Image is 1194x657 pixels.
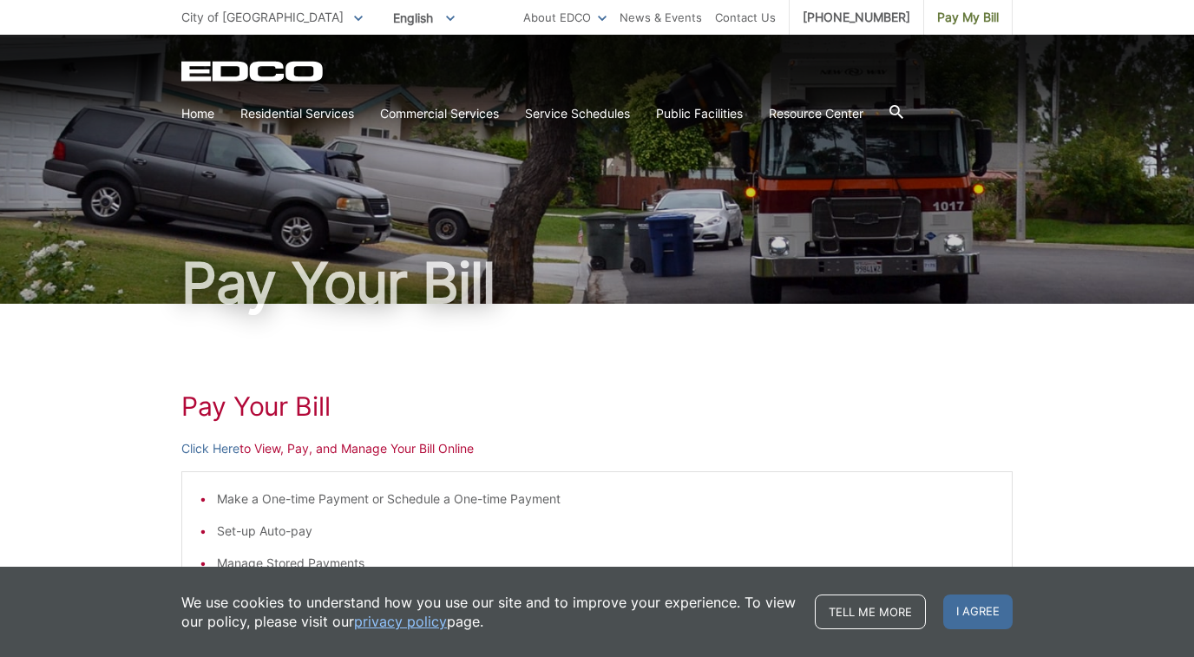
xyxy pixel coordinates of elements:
a: Home [181,104,214,123]
a: Service Schedules [525,104,630,123]
li: Make a One-time Payment or Schedule a One-time Payment [217,489,994,509]
a: Public Facilities [656,104,743,123]
span: I agree [943,595,1013,629]
h1: Pay Your Bill [181,255,1013,311]
a: Tell me more [815,595,926,629]
a: Contact Us [715,8,776,27]
span: English [380,3,468,32]
p: We use cookies to understand how you use our site and to improve your experience. To view our pol... [181,593,797,631]
a: About EDCO [523,8,607,27]
a: EDCD logo. Return to the homepage. [181,61,325,82]
span: City of [GEOGRAPHIC_DATA] [181,10,344,24]
a: Residential Services [240,104,354,123]
a: Resource Center [769,104,863,123]
li: Manage Stored Payments [217,554,994,573]
p: to View, Pay, and Manage Your Bill Online [181,439,1013,458]
a: Commercial Services [380,104,499,123]
a: Click Here [181,439,239,458]
h1: Pay Your Bill [181,391,1013,422]
span: Pay My Bill [937,8,999,27]
li: Set-up Auto-pay [217,522,994,541]
a: privacy policy [354,612,447,631]
a: News & Events [620,8,702,27]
